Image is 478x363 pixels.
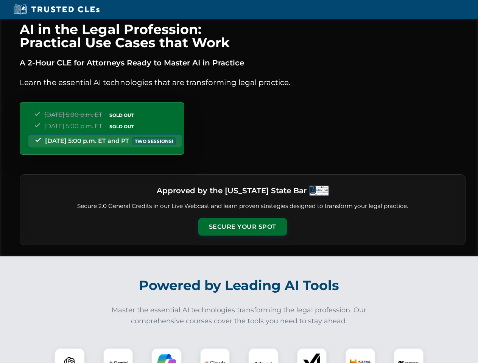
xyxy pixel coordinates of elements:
[20,76,466,88] p: Learn the essential AI technologies that are transforming legal practice.
[107,305,372,327] p: Master the essential AI technologies transforming the legal profession. Our comprehensive courses...
[198,218,287,236] button: Secure Your Spot
[30,272,449,299] h2: Powered by Leading AI Tools
[29,202,456,211] p: Secure 2.0 General Credits in our Live Webcast and learn proven strategies designed to transform ...
[107,123,136,130] span: SOLD OUT
[20,23,466,49] h1: AI in the Legal Profession: Practical Use Cases that Work
[44,111,102,118] span: [DATE] 5:00 p.m. ET
[310,186,329,195] img: Logo
[157,184,307,197] h3: Approved by the [US_STATE] State Bar
[107,111,136,119] span: SOLD OUT
[44,123,102,130] span: [DATE] 5:00 p.m. ET
[20,57,466,69] p: A 2-Hour CLE for Attorneys Ready to Master AI in Practice
[11,4,102,15] img: Trusted CLEs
